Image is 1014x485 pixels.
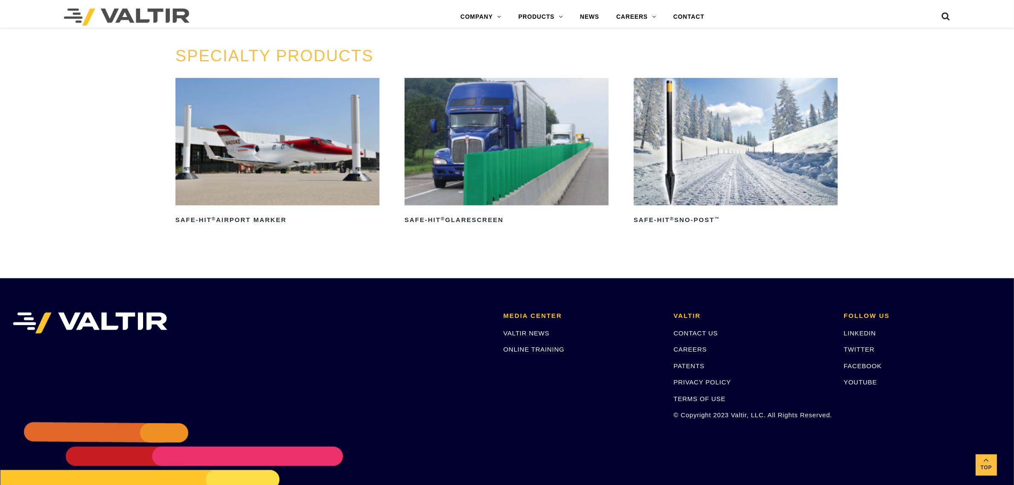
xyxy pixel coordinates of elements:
[844,362,882,370] a: FACEBOOK
[13,312,167,334] img: VALTIR
[212,216,216,221] sup: ®
[634,78,838,227] a: Safe-Hit®Sno-Post™
[674,378,731,386] a: PRIVACY POLICY
[634,213,838,227] h2: Safe-Hit Sno-Post
[175,213,379,227] h2: Safe-Hit Airport Marker
[572,9,608,26] a: NEWS
[441,216,445,221] sup: ®
[674,329,718,337] a: CONTACT US
[976,463,997,473] span: Top
[674,395,726,402] a: TERMS OF USE
[844,329,876,337] a: LINKEDIN
[674,312,831,320] h2: VALTIR
[405,78,609,227] a: Safe-Hit®Glarescreen
[715,216,720,221] sup: ™
[844,312,1001,320] h2: FOLLOW US
[175,47,373,65] a: SPECIALTY PRODUCTS
[503,329,549,337] a: VALTIR NEWS
[503,346,564,353] a: ONLINE TRAINING
[670,216,674,221] sup: ®
[976,454,997,476] a: Top
[64,9,190,26] img: Valtir
[674,362,705,370] a: PATENTS
[844,378,877,386] a: YOUTUBE
[510,9,572,26] a: PRODUCTS
[452,9,510,26] a: COMPANY
[608,9,665,26] a: CAREERS
[503,312,661,320] h2: MEDIA CENTER
[405,213,609,227] h2: Safe-Hit Glarescreen
[665,9,713,26] a: CONTACT
[674,410,831,420] p: © Copyright 2023 Valtir, LLC. All Rights Reserved.
[844,346,874,353] a: TWITTER
[674,346,707,353] a: CAREERS
[175,78,379,227] a: Safe-Hit®Airport Marker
